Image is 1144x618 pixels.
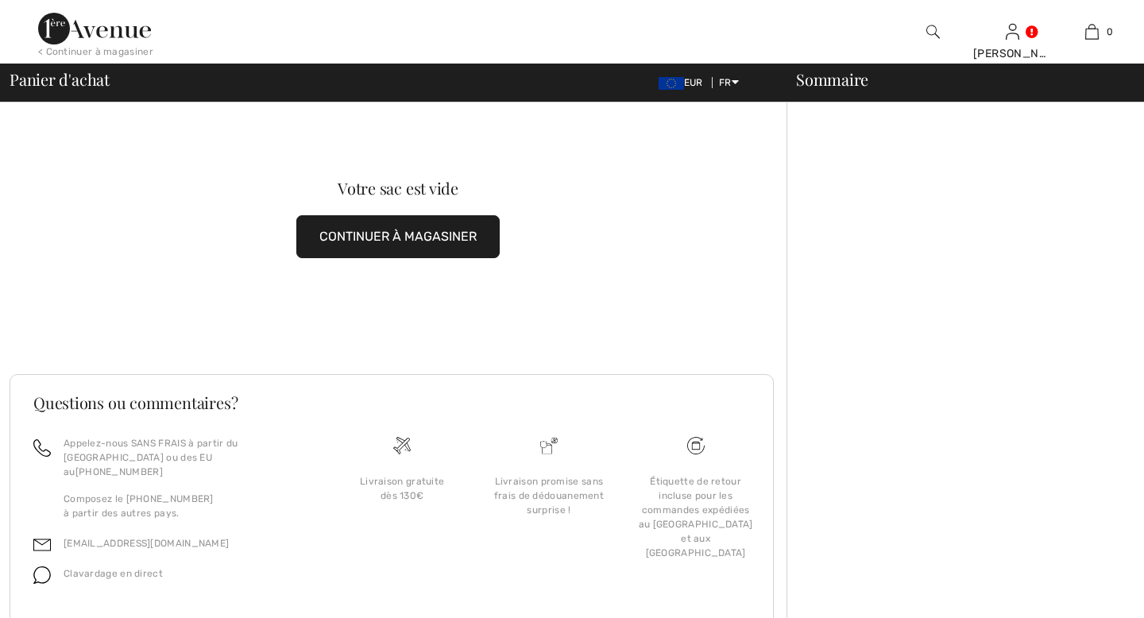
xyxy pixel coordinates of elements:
img: call [33,439,51,457]
span: EUR [659,77,709,88]
p: Appelez-nous SANS FRAIS à partir du [GEOGRAPHIC_DATA] ou des EU au [64,436,310,479]
img: chat [33,566,51,584]
img: recherche [926,22,940,41]
img: Mon panier [1085,22,1099,41]
img: Livraison gratuite dès 130&#8364; [393,437,411,454]
h3: Questions ou commentaires? [33,395,750,411]
div: Livraison gratuite dès 130€ [342,474,463,503]
img: email [33,536,51,554]
span: Clavardage en direct [64,568,163,579]
div: Étiquette de retour incluse pour les commandes expédiées au [GEOGRAPHIC_DATA] et aux [GEOGRAPHIC_... [635,474,756,560]
button: CONTINUER À MAGASINER [296,215,500,258]
p: Composez le [PHONE_NUMBER] à partir des autres pays. [64,492,310,520]
a: [EMAIL_ADDRESS][DOMAIN_NAME] [64,538,229,549]
div: Livraison promise sans frais de dédouanement surprise ! [489,474,610,517]
img: Livraison promise sans frais de dédouanement surprise&nbsp;! [540,437,558,454]
div: < Continuer à magasiner [38,44,153,59]
a: [PHONE_NUMBER] [75,466,163,477]
div: Votre sac est vide [48,180,748,196]
img: Mes infos [1006,22,1019,41]
a: 0 [1053,22,1130,41]
div: Sommaire [777,71,1134,87]
a: Se connecter [1006,24,1019,39]
span: 0 [1107,25,1113,39]
img: 1ère Avenue [38,13,151,44]
div: [PERSON_NAME] [973,45,1051,62]
img: Livraison gratuite dès 130&#8364; [687,437,705,454]
img: Euro [659,77,684,90]
span: FR [719,77,739,88]
span: Panier d'achat [10,71,110,87]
